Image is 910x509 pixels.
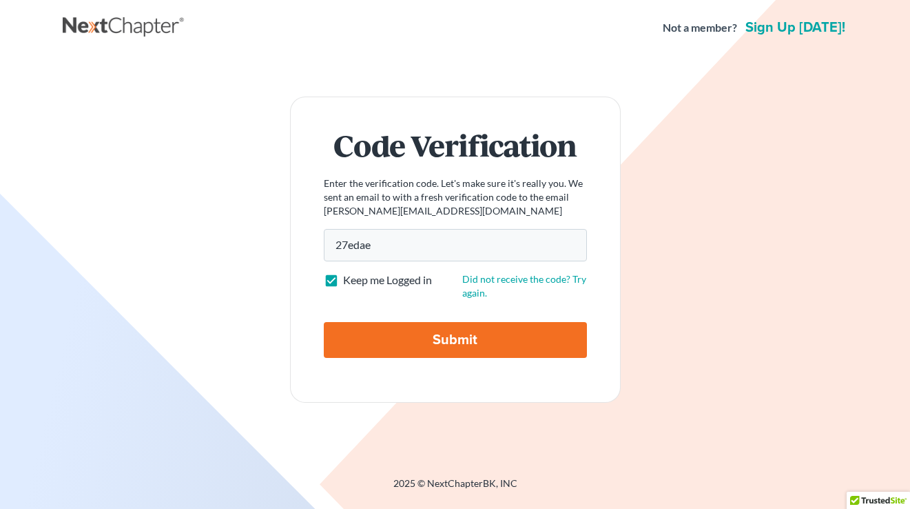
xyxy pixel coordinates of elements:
[324,130,587,160] h1: Code Verification
[324,177,587,218] p: Enter the verification code. Let's make sure it's really you. We sent an email to with a fresh ve...
[743,21,848,34] a: Sign up [DATE]!
[663,20,737,36] strong: Not a member?
[63,477,848,501] div: 2025 © NextChapterBK, INC
[343,272,432,288] label: Keep me Logged in
[462,273,586,299] a: Did not receive the code? Try again.
[324,229,587,261] input: Your code (from email)
[324,322,587,358] input: Submit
